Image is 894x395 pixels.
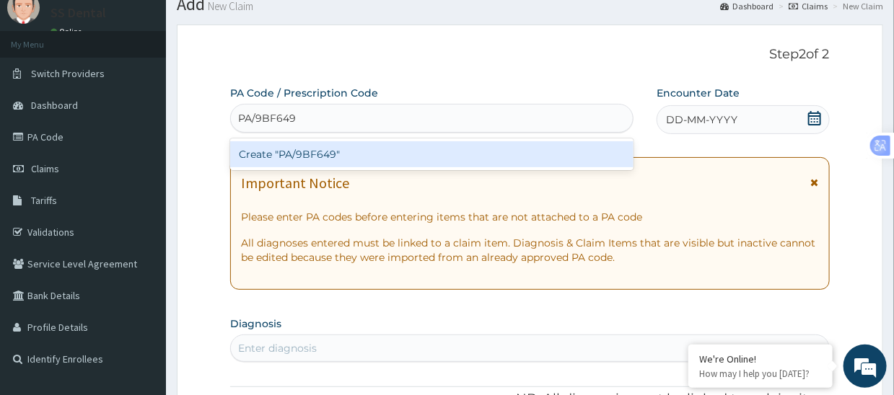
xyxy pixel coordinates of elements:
[84,110,199,256] span: We're online!
[51,6,106,19] p: SS Dental
[238,341,317,355] div: Enter diagnosis
[75,81,242,99] div: Chat with us now
[230,316,281,331] label: Diagnosis
[205,1,253,12] small: New Claim
[699,352,822,365] div: We're Online!
[7,252,275,302] textarea: Type your message and hit 'Enter'
[699,368,822,380] p: How may I help you today?
[230,86,378,100] label: PA Code / Prescription Code
[657,86,740,100] label: Encounter Date
[31,99,78,112] span: Dashboard
[31,67,105,80] span: Switch Providers
[230,141,634,167] div: Create "PA/9BF649"
[241,175,349,191] h1: Important Notice
[241,236,818,265] p: All diagnoses entered must be linked to a claim item. Diagnosis & Claim Items that are visible bu...
[31,162,59,175] span: Claims
[27,72,58,108] img: d_794563401_company_1708531726252_794563401
[31,194,57,207] span: Tariffs
[237,7,271,42] div: Minimize live chat window
[51,27,85,37] a: Online
[241,210,818,224] p: Please enter PA codes before entering items that are not attached to a PA code
[230,47,829,63] p: Step 2 of 2
[666,112,737,127] span: DD-MM-YYYY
